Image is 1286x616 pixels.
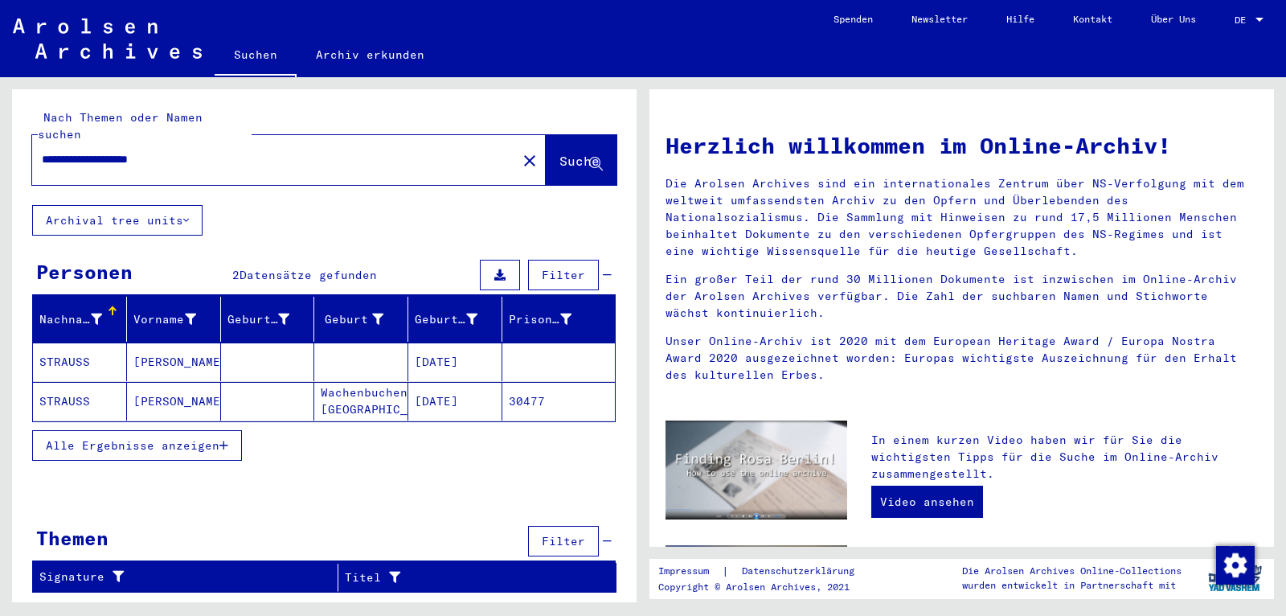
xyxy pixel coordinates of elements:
a: Datenschutzerklärung [729,563,874,580]
a: Impressum [658,563,722,580]
p: Copyright © Arolsen Archives, 2021 [658,580,874,594]
p: In einem kurzen Video haben wir für Sie die wichtigsten Tipps für die Suche im Online-Archiv zusa... [871,432,1258,483]
div: Titel [345,565,596,590]
mat-icon: close [520,151,539,170]
button: Filter [528,260,599,290]
mat-cell: STRAUSS [33,382,127,421]
button: Clear [514,144,546,176]
button: Filter [528,526,599,556]
p: Unser Online-Archiv ist 2020 mit dem European Heritage Award / Europa Nostra Award 2020 ausgezeic... [666,333,1258,384]
div: Geburtsdatum [415,306,502,332]
div: Prisoner # [509,306,596,332]
span: DE [1235,14,1252,26]
span: Datensätze gefunden [240,268,377,282]
mat-header-cell: Vorname [127,297,221,342]
div: Personen [36,257,133,286]
div: Signature [39,569,317,585]
div: | [658,563,874,580]
div: Prisoner # [509,311,571,328]
a: Video ansehen [871,486,983,518]
div: Nachname [39,306,126,332]
button: Suche [546,135,616,185]
button: Archival tree units [32,205,203,236]
div: Geburtsname [227,311,290,328]
h1: Herzlich willkommen im Online-Archiv! [666,129,1258,162]
div: Themen [36,524,109,552]
mat-cell: Wachenbuchen b.[GEOGRAPHIC_DATA] [314,382,408,421]
span: 2 [232,268,240,282]
mat-label: Nach Themen oder Namen suchen [38,110,203,142]
mat-header-cell: Geburtsname [221,297,315,342]
mat-cell: STRAUSS [33,343,127,381]
div: Geburt‏ [321,306,408,332]
mat-header-cell: Nachname [33,297,127,342]
mat-cell: [DATE] [408,343,502,381]
div: Signature [39,565,338,590]
a: Suchen [215,35,297,77]
div: Titel [345,569,576,586]
mat-header-cell: Prisoner # [502,297,615,342]
button: Alle Ergebnisse anzeigen [32,430,242,461]
div: Nachname [39,311,102,328]
div: Vorname [133,306,220,332]
span: Filter [542,268,585,282]
img: Zustimmung ändern [1216,546,1255,585]
p: Die Arolsen Archives Online-Collections [962,564,1182,578]
div: Geburt‏ [321,311,383,328]
mat-header-cell: Geburtsdatum [408,297,502,342]
mat-cell: [PERSON_NAME] [127,382,221,421]
span: Suche [559,153,600,169]
span: Filter [542,534,585,548]
div: Vorname [133,311,196,328]
mat-cell: [PERSON_NAME] [127,343,221,381]
mat-header-cell: Geburt‏ [314,297,408,342]
mat-cell: [DATE] [408,382,502,421]
p: Die Arolsen Archives sind ein internationales Zentrum über NS-Verfolgung mit dem weltweit umfasse... [666,175,1258,260]
div: Geburtsname [227,306,314,332]
img: Arolsen_neg.svg [13,18,202,59]
p: wurden entwickelt in Partnerschaft mit [962,578,1182,593]
a: Archiv erkunden [297,35,444,74]
div: Geburtsdatum [415,311,477,328]
mat-cell: 30477 [502,382,615,421]
p: Ein großer Teil der rund 30 Millionen Dokumente ist inzwischen im Online-Archiv der Arolsen Archi... [666,271,1258,322]
span: Alle Ergebnisse anzeigen [46,438,219,453]
img: video.jpg [666,421,847,519]
img: yv_logo.png [1205,558,1265,598]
